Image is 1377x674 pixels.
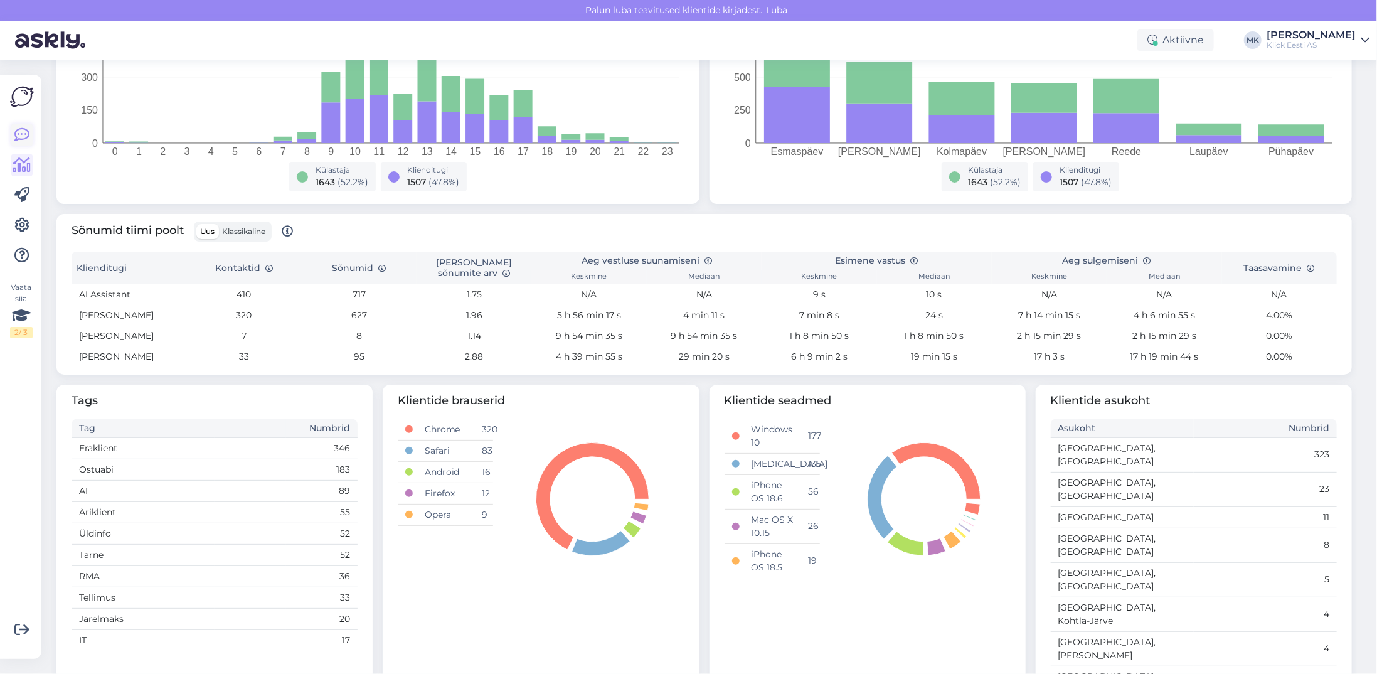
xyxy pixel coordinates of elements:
[992,305,1107,326] td: 7 h 14 min 15 s
[992,270,1107,284] th: Keskmine
[417,284,531,305] td: 1.75
[762,252,992,270] th: Esimene vastus
[992,326,1107,346] td: 2 h 15 min 29 s
[72,252,186,284] th: Klienditugi
[647,284,762,305] td: N/A
[186,346,301,367] td: 33
[762,284,876,305] td: 9 s
[1107,270,1221,284] th: Mediaan
[256,146,262,157] tspan: 6
[1107,284,1221,305] td: N/A
[800,453,819,474] td: 135
[877,305,992,326] td: 24 s
[222,227,265,236] span: Klassikaline
[286,608,358,629] td: 20
[136,146,142,157] tspan: 1
[72,392,358,409] span: Tags
[800,419,819,454] td: 177
[1194,437,1337,472] td: 323
[72,608,286,629] td: Järelmaks
[494,146,505,157] tspan: 16
[186,326,301,346] td: 7
[743,543,800,578] td: iPhone OS 18.5
[417,326,531,346] td: 1.14
[398,392,684,409] span: Klientide brauserid
[762,270,876,284] th: Keskmine
[208,146,214,157] tspan: 4
[184,146,190,157] tspan: 3
[1222,305,1337,326] td: 4.00%
[745,138,751,149] tspan: 0
[72,305,186,326] td: [PERSON_NAME]
[81,105,98,115] tspan: 150
[316,164,368,176] div: Külastaja
[72,480,286,501] td: AI
[417,440,474,461] td: Safari
[407,164,459,176] div: Klienditugi
[417,461,474,483] td: Android
[877,346,992,367] td: 19 min 15 s
[474,440,493,461] td: 83
[302,284,417,305] td: 717
[1051,597,1194,631] td: [GEOGRAPHIC_DATA], Kohtla-Järve
[286,587,358,608] td: 33
[286,629,358,651] td: 17
[800,543,819,578] td: 19
[531,284,646,305] td: N/A
[428,176,459,188] span: ( 47.8 %)
[1081,176,1112,188] span: ( 47.8 %)
[1051,419,1194,438] th: Asukoht
[302,346,417,367] td: 95
[338,176,368,188] span: ( 52.2 %)
[743,453,800,474] td: [MEDICAL_DATA]
[407,176,426,188] span: 1507
[286,459,358,480] td: 183
[286,523,358,544] td: 52
[566,146,577,157] tspan: 19
[1194,419,1337,438] th: Numbrid
[398,146,409,157] tspan: 12
[10,327,33,338] div: 2 / 3
[647,270,762,284] th: Mediaan
[734,105,751,115] tspan: 250
[1244,31,1262,49] div: MK
[531,270,646,284] th: Keskmine
[838,146,921,158] tspan: [PERSON_NAME]
[1268,146,1314,157] tspan: Pühapäev
[1051,562,1194,597] td: [GEOGRAPHIC_DATA], [GEOGRAPHIC_DATA]
[1194,472,1337,506] td: 23
[800,474,819,509] td: 56
[81,72,98,83] tspan: 300
[877,284,992,305] td: 10 s
[725,392,1011,409] span: Klientide seadmed
[647,326,762,346] td: 9 h 54 min 35 s
[72,326,186,346] td: [PERSON_NAME]
[770,146,823,157] tspan: Esmaspäev
[743,474,800,509] td: iPhone OS 18.6
[286,565,358,587] td: 36
[470,146,481,157] tspan: 15
[72,523,286,544] td: Üldinfo
[10,85,34,109] img: Askly Logo
[112,146,118,157] tspan: 0
[1222,346,1337,367] td: 0.00%
[474,483,493,504] td: 12
[286,501,358,523] td: 55
[1051,437,1194,472] td: [GEOGRAPHIC_DATA], [GEOGRAPHIC_DATA]
[763,4,792,16] span: Luba
[1189,146,1228,157] tspan: Laupäev
[186,305,301,326] td: 320
[474,419,493,441] td: 320
[1051,528,1194,562] td: [GEOGRAPHIC_DATA], [GEOGRAPHIC_DATA]
[445,146,457,157] tspan: 14
[72,501,286,523] td: Äriklient
[302,326,417,346] td: 8
[1222,284,1337,305] td: N/A
[474,461,493,483] td: 16
[186,252,301,284] th: Kontaktid
[72,544,286,565] td: Tarne
[647,305,762,326] td: 4 min 11 s
[1194,631,1337,666] td: 4
[10,282,33,338] div: Vaata siia
[1051,392,1337,409] span: Klientide asukoht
